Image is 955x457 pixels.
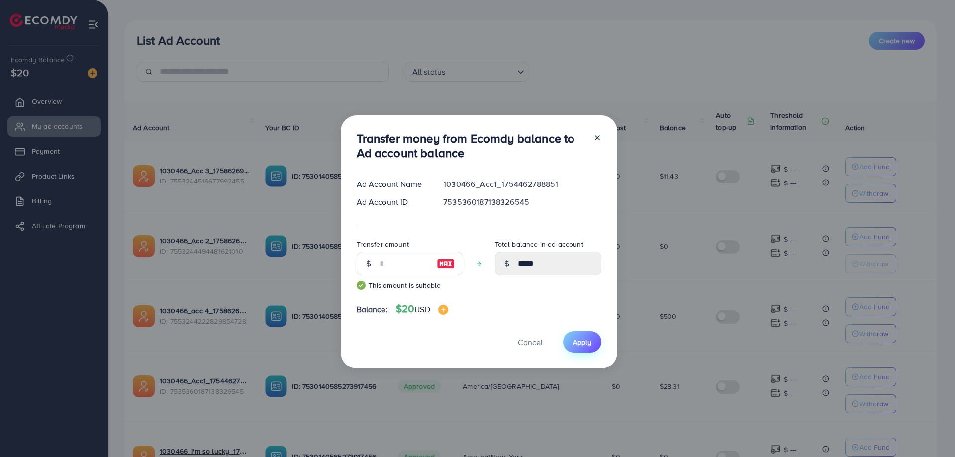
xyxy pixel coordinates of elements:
[505,331,555,353] button: Cancel
[349,179,436,190] div: Ad Account Name
[349,196,436,208] div: Ad Account ID
[357,131,585,160] h3: Transfer money from Ecomdy balance to Ad account balance
[357,304,388,315] span: Balance:
[438,305,448,315] img: image
[414,304,430,315] span: USD
[396,303,448,315] h4: $20
[573,337,591,347] span: Apply
[357,281,366,290] img: guide
[435,196,609,208] div: 7535360187138326545
[913,412,948,450] iframe: Chat
[563,331,601,353] button: Apply
[437,258,455,270] img: image
[518,337,543,348] span: Cancel
[357,239,409,249] label: Transfer amount
[435,179,609,190] div: 1030466_Acc1_1754462788851
[357,280,463,290] small: This amount is suitable
[495,239,583,249] label: Total balance in ad account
